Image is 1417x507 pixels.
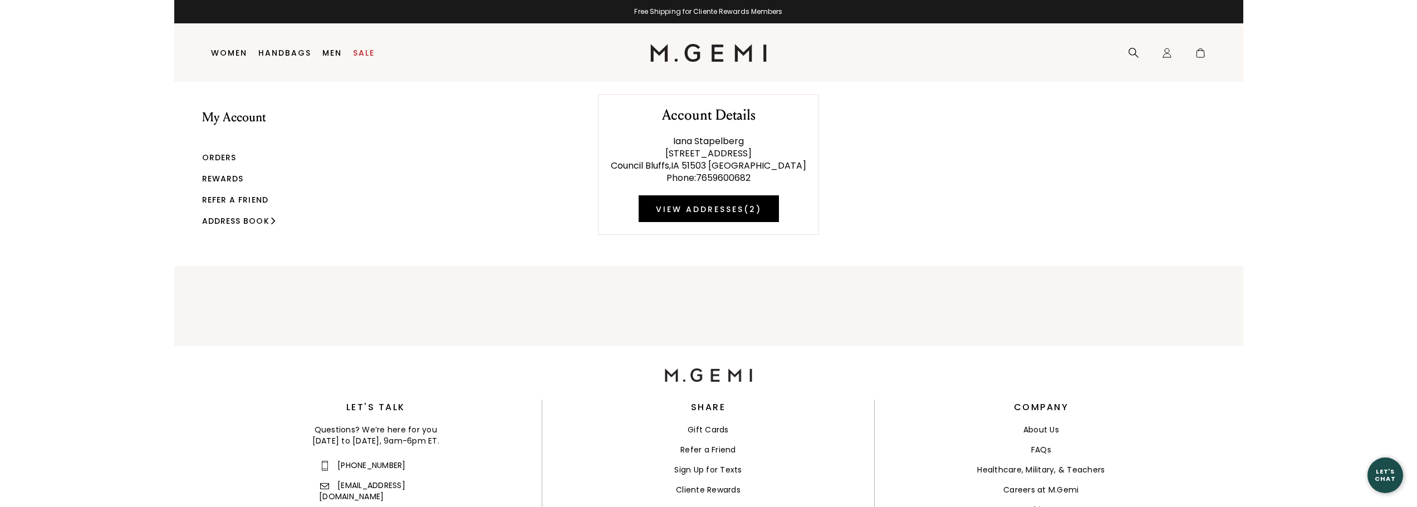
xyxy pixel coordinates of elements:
[319,460,406,471] a: Contact us: phone[PHONE_NUMBER]
[611,172,806,184] div: Phone : 7659600682
[174,7,1243,16] div: Free Shipping for Cliente Rewards Members
[662,107,756,124] h2: Account Details
[676,484,741,495] a: Cliente Rewards
[688,424,729,435] a: Gift Cards
[353,48,375,57] a: Sale
[650,44,767,62] img: M.Gemi
[322,48,342,57] a: Men
[202,110,280,152] li: My Account
[665,368,752,382] img: M.Gemi
[1031,444,1051,455] a: FAQs
[680,444,736,455] a: Refer a Friend
[202,215,269,227] a: Address Book
[611,147,806,160] div: [STREET_ADDRESS]
[320,483,330,489] img: Contact us: email
[210,404,542,411] h3: Let's Talk
[611,135,806,147] div: Iana Stapelberg
[271,217,275,224] img: small chevron
[1003,484,1078,495] a: Careers at M.Gemi
[202,173,244,184] a: Rewards
[611,160,806,172] div: Council Bluffs , IA 51503 [GEOGRAPHIC_DATA]
[211,48,247,57] a: Women
[639,195,779,222] a: View Addresses(2)
[674,464,742,475] a: Sign Up for Texts
[691,404,726,411] h3: Share
[202,194,268,205] a: Refer a Friend
[1367,468,1403,482] div: Let's Chat
[977,464,1105,475] a: Healthcare, Military, & Teachers
[322,461,328,471] img: Contact us: phone
[202,152,237,163] a: Orders
[1014,404,1069,411] h3: Company
[319,480,405,502] a: Contact us: email[EMAIL_ADDRESS][DOMAIN_NAME]
[258,48,311,57] a: Handbags
[1023,424,1059,435] a: About Us
[210,424,542,446] div: Questions? We’re here for you [DATE] to [DATE], 9am-6pm ET.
